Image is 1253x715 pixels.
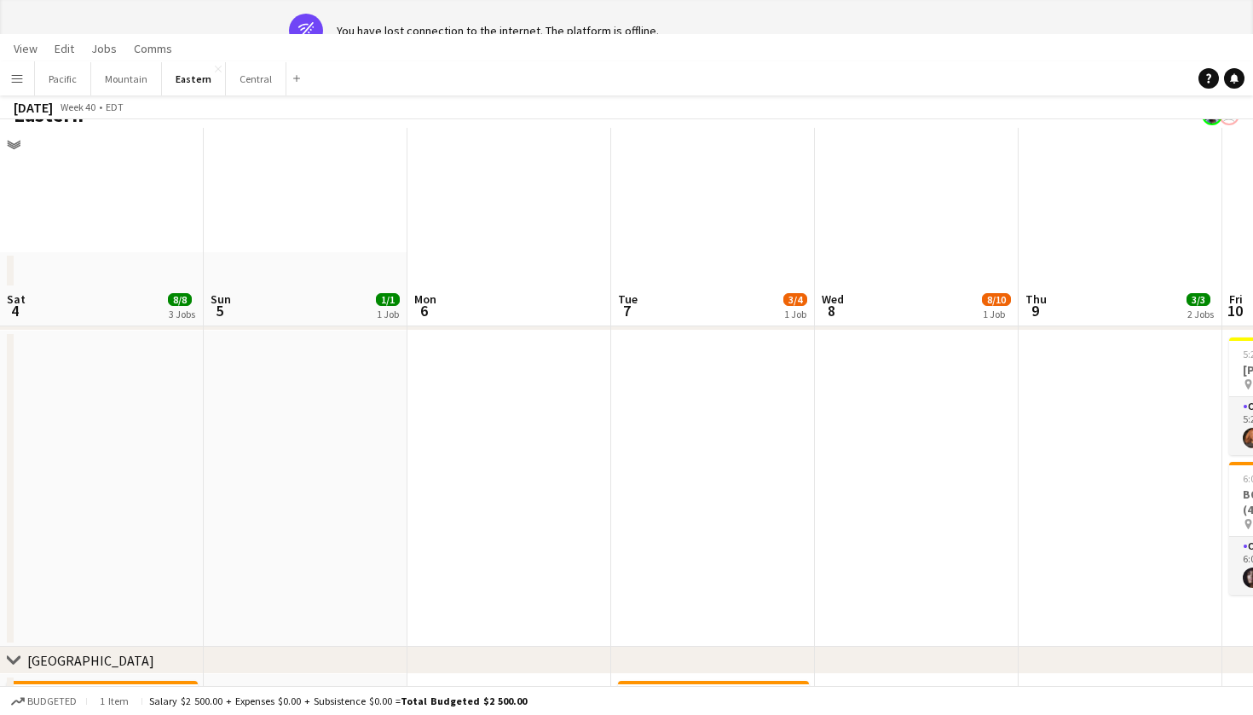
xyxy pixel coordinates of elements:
[7,291,26,307] span: Sat
[618,291,638,307] span: Tue
[783,293,807,306] span: 3/4
[94,695,135,707] span: 1 item
[168,293,192,306] span: 8/8
[819,301,844,320] span: 8
[27,695,77,707] span: Budgeted
[615,301,638,320] span: 7
[226,62,286,95] button: Central
[91,41,117,56] span: Jobs
[1025,291,1047,307] span: Thu
[35,62,91,95] button: Pacific
[162,62,226,95] button: Eastern
[14,41,38,56] span: View
[7,37,44,60] a: View
[84,37,124,60] a: Jobs
[48,37,81,60] a: Edit
[27,652,154,669] div: [GEOGRAPHIC_DATA]
[822,291,844,307] span: Wed
[55,41,74,56] span: Edit
[1187,308,1214,320] div: 2 Jobs
[412,301,436,320] span: 6
[211,291,231,307] span: Sun
[414,291,436,307] span: Mon
[983,308,1010,320] div: 1 Job
[337,23,659,38] div: You have lost connection to the internet. The platform is offline.
[127,37,179,60] a: Comms
[982,293,1011,306] span: 8/10
[106,101,124,113] div: EDT
[149,695,527,707] div: Salary $2 500.00 + Expenses $0.00 + Subsistence $0.00 =
[9,692,79,711] button: Budgeted
[1187,293,1210,306] span: 3/3
[377,308,399,320] div: 1 Job
[1023,301,1047,320] span: 9
[784,308,806,320] div: 1 Job
[169,308,195,320] div: 3 Jobs
[1229,291,1243,307] span: Fri
[208,301,231,320] span: 5
[1227,301,1243,320] span: 10
[376,293,400,306] span: 1/1
[4,301,26,320] span: 4
[91,62,162,95] button: Mountain
[401,695,527,707] span: Total Budgeted $2 500.00
[14,99,53,116] div: [DATE]
[134,41,172,56] span: Comms
[56,101,99,113] span: Week 40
